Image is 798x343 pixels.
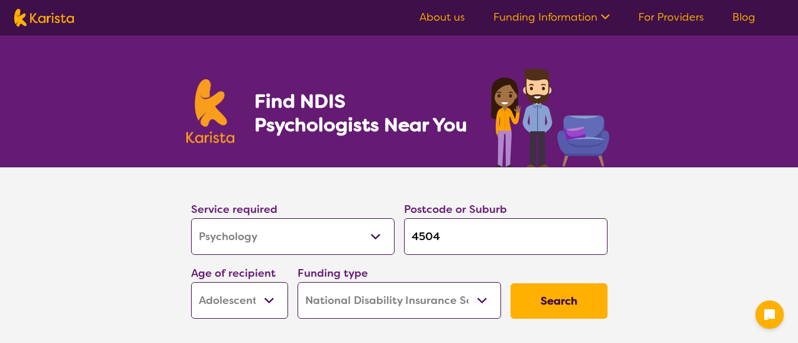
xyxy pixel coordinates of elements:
label: Postcode or Suburb [404,202,507,216]
button: Search [511,283,608,319]
img: psychology [487,64,612,167]
a: Funding Information [493,10,610,24]
label: Service required [191,202,277,216]
input: Type [404,218,608,255]
label: Age of recipient [191,266,276,280]
img: Karista logo [14,9,74,27]
img: Karista logo [186,79,235,143]
h1: Find NDIS Psychologists Near You [254,89,473,137]
a: For Providers [638,10,704,24]
a: Blog [732,10,755,24]
a: About us [419,10,465,24]
label: Funding type [298,266,368,280]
